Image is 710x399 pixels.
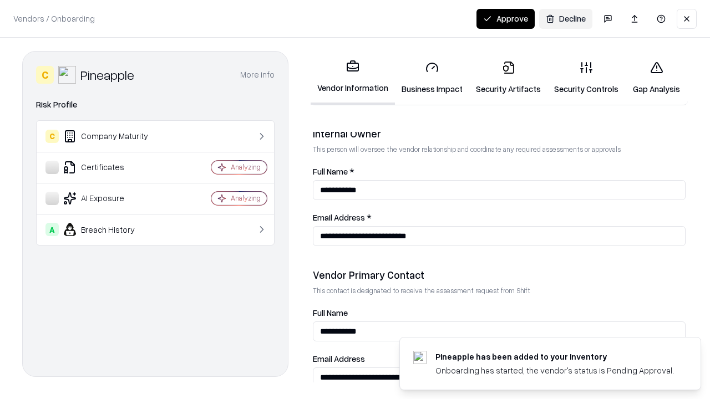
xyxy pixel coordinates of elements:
[45,130,178,143] div: Company Maturity
[313,286,686,295] p: This contact is designated to receive the assessment request from Shift
[539,9,592,29] button: Decline
[45,192,178,205] div: AI Exposure
[469,52,547,104] a: Security Artifacts
[313,268,686,282] div: Vendor Primary Contact
[36,66,54,84] div: C
[313,127,686,140] div: Internal Owner
[435,365,674,376] div: Onboarding has started, the vendor's status is Pending Approval.
[311,51,395,105] a: Vendor Information
[313,167,686,176] label: Full Name *
[240,65,275,85] button: More info
[231,162,261,172] div: Analyzing
[80,66,134,84] div: Pineapple
[231,193,261,203] div: Analyzing
[625,52,688,104] a: Gap Analysis
[313,355,686,363] label: Email Address
[13,13,95,24] p: Vendors / Onboarding
[45,161,178,174] div: Certificates
[313,309,686,317] label: Full Name
[547,52,625,104] a: Security Controls
[435,351,674,362] div: Pineapple has been added to your inventory
[476,9,535,29] button: Approve
[313,145,686,154] p: This person will oversee the vendor relationship and coordinate any required assessments or appro...
[313,213,686,222] label: Email Address *
[45,130,59,143] div: C
[395,52,469,104] a: Business Impact
[58,66,76,84] img: Pineapple
[45,223,178,236] div: Breach History
[36,98,275,111] div: Risk Profile
[413,351,427,364] img: pineappleenergy.com
[45,223,59,236] div: A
